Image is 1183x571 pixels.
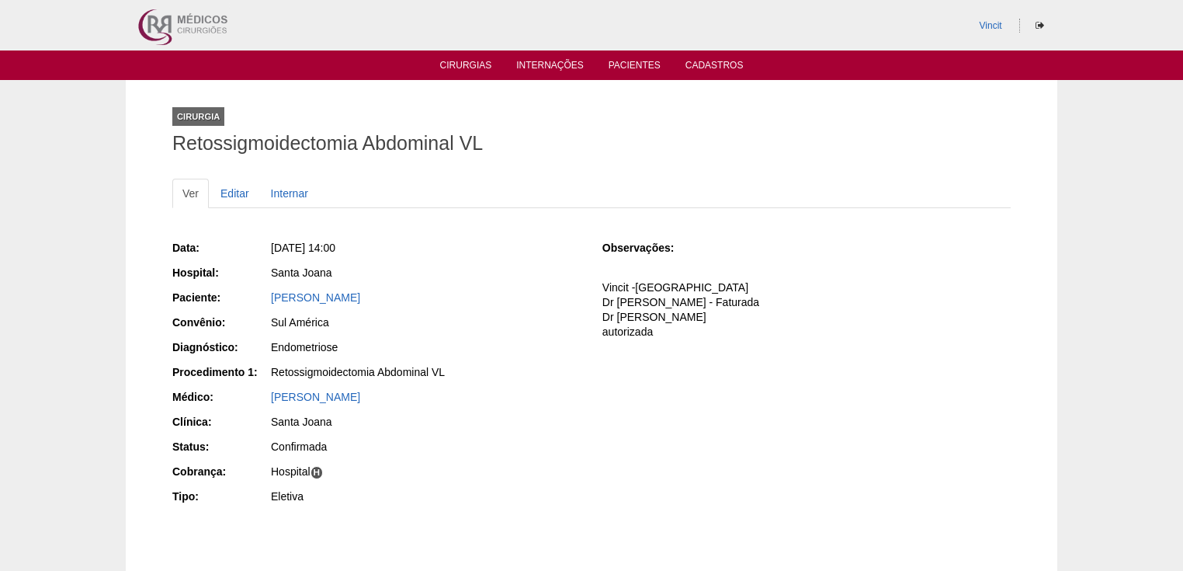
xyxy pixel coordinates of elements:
i: Sair [1036,21,1044,30]
div: Confirmada [271,439,581,454]
a: Pacientes [609,60,661,75]
div: Retossigmoidectomia Abdominal VL [271,364,581,380]
a: Internações [516,60,584,75]
a: [PERSON_NAME] [271,291,360,304]
div: Cirurgia [172,107,224,126]
p: Vincit -[GEOGRAPHIC_DATA] Dr [PERSON_NAME] - Faturada Dr [PERSON_NAME] autorizada [602,280,1011,339]
div: Data: [172,240,269,256]
a: Internar [261,179,318,208]
a: [PERSON_NAME] [271,391,360,403]
span: H [310,466,324,479]
a: Editar [210,179,259,208]
div: Hospital [271,464,581,479]
div: Endometriose [271,339,581,355]
a: Cadastros [685,60,744,75]
div: Convênio: [172,315,269,330]
div: Diagnóstico: [172,339,269,355]
a: Ver [172,179,209,208]
a: Cirurgias [440,60,492,75]
h1: Retossigmoidectomia Abdominal VL [172,134,1011,153]
a: Vincit [980,20,1002,31]
div: Hospital: [172,265,269,280]
div: Santa Joana [271,265,581,280]
div: Status: [172,439,269,454]
div: Procedimento 1: [172,364,269,380]
div: Sul América [271,315,581,330]
div: Eletiva [271,489,581,504]
span: [DATE] 14:00 [271,242,335,254]
div: Paciente: [172,290,269,305]
div: Tipo: [172,489,269,504]
div: Clínica: [172,414,269,430]
div: Médico: [172,389,269,405]
div: Santa Joana [271,414,581,430]
div: Observações: [602,240,699,256]
div: Cobrança: [172,464,269,479]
